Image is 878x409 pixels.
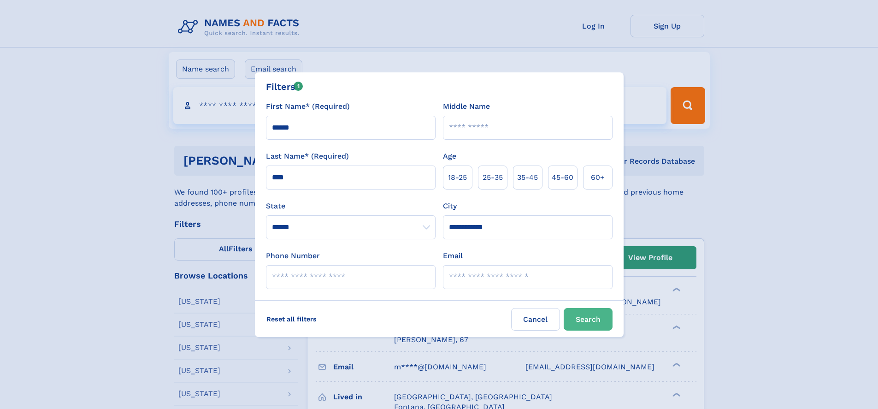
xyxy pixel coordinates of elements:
[443,151,456,162] label: Age
[260,308,323,330] label: Reset all filters
[552,172,573,183] span: 45‑60
[591,172,605,183] span: 60+
[443,250,463,261] label: Email
[517,172,538,183] span: 35‑45
[564,308,613,331] button: Search
[448,172,467,183] span: 18‑25
[266,250,320,261] label: Phone Number
[266,201,436,212] label: State
[443,101,490,112] label: Middle Name
[443,201,457,212] label: City
[266,101,350,112] label: First Name* (Required)
[266,80,303,94] div: Filters
[511,308,560,331] label: Cancel
[266,151,349,162] label: Last Name* (Required)
[483,172,503,183] span: 25‑35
